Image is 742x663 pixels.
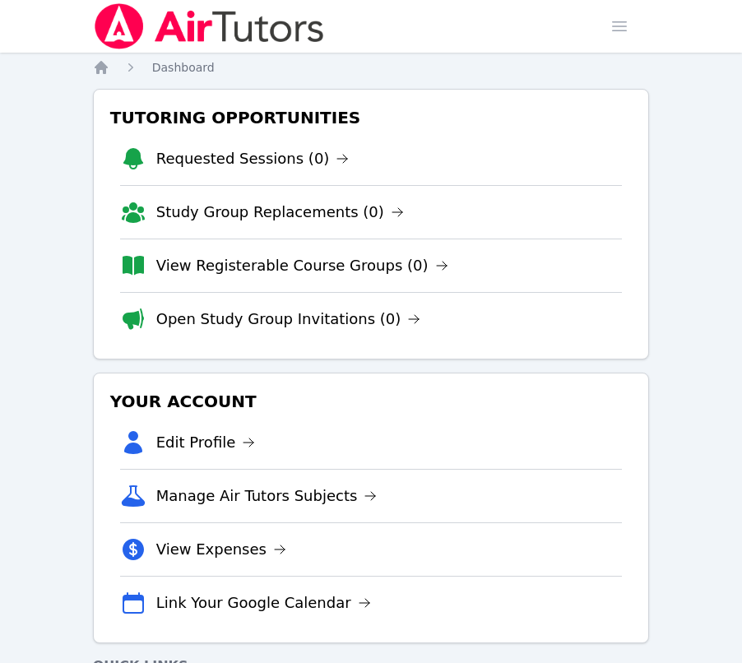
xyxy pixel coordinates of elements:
[156,254,448,277] a: View Registerable Course Groups (0)
[152,61,215,74] span: Dashboard
[156,538,286,561] a: View Expenses
[156,147,350,170] a: Requested Sessions (0)
[156,484,378,508] a: Manage Air Tutors Subjects
[156,591,371,614] a: Link Your Google Calendar
[156,431,256,454] a: Edit Profile
[156,308,421,331] a: Open Study Group Invitations (0)
[93,3,326,49] img: Air Tutors
[107,103,636,132] h3: Tutoring Opportunities
[93,59,650,76] nav: Breadcrumb
[152,59,215,76] a: Dashboard
[107,387,636,416] h3: Your Account
[156,201,404,224] a: Study Group Replacements (0)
